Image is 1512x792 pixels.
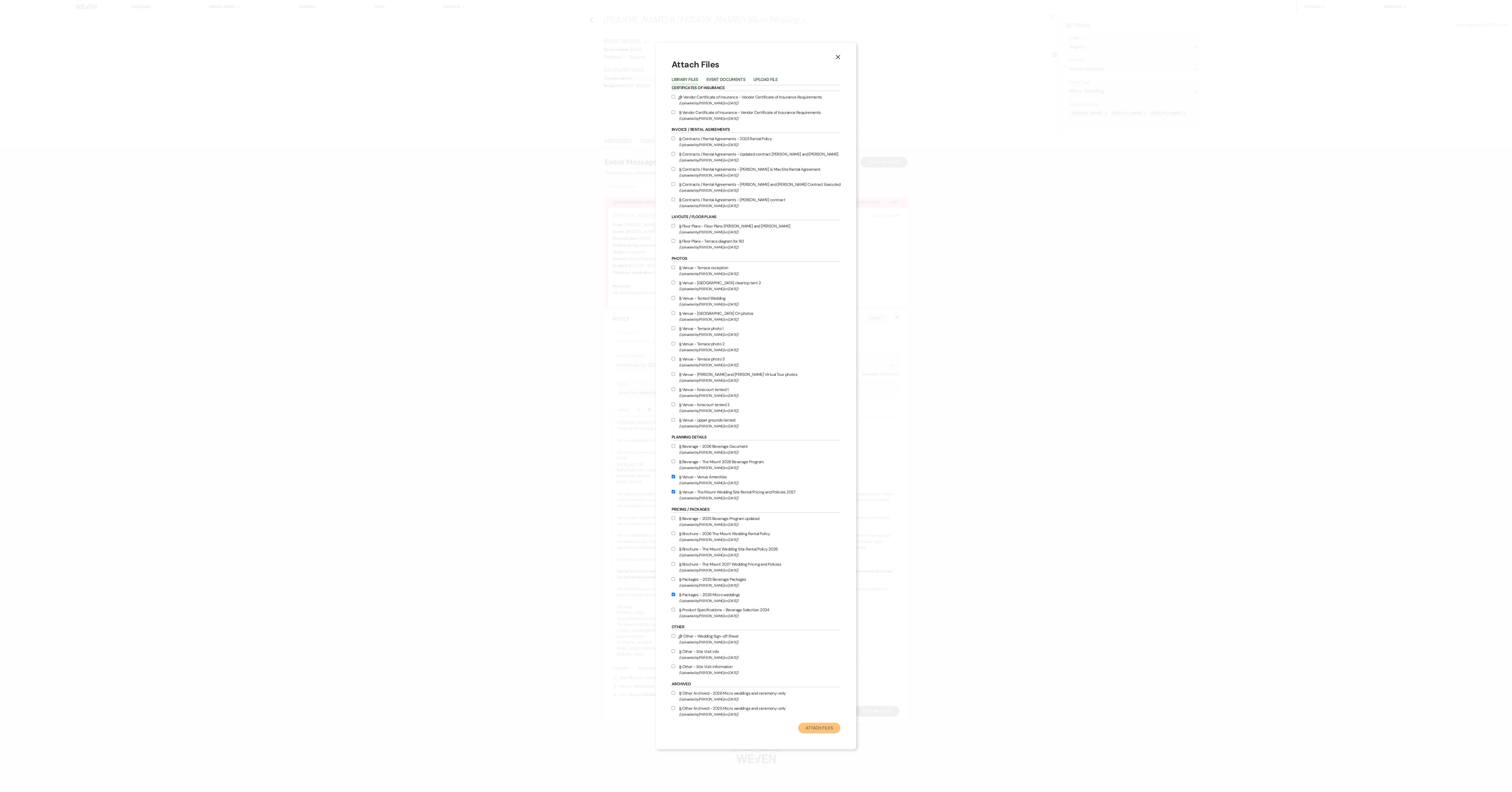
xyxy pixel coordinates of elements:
h1: Attach Files [672,59,840,71]
label: Other - Site Visit info [672,648,840,661]
label: Contracts / Rental Agreements - 2025 Rental Policy [672,135,840,148]
h6: Invoice / Rental Agreements [672,127,840,133]
span: (Uploaded by [PERSON_NAME] on [DATE] ) [679,157,840,163]
h6: Certificates of Insurance [672,85,840,91]
input: Brochure - 2026 The Mount Wedding Rental Policy(Uploaded by[PERSON_NAME]on [DATE]) [672,532,675,535]
span: (Uploaded by [PERSON_NAME] on [DATE] ) [679,408,840,414]
h6: Other [672,624,840,630]
label: Contracts / Rental Agreements - [PERSON_NAME] & Max Site Rental Agreement [672,166,840,178]
label: Beverage - 2025 Beverage Program updated [672,515,840,528]
label: Venue - Tented Wedding [672,295,840,307]
label: Product Specifications - Beverage Selection 2024 [672,606,840,619]
span: (Uploaded by [PERSON_NAME] on [DATE] ) [679,377,840,384]
input: Other Archived - 2025 Micro weddings and ceremony-only(Uploaded by[PERSON_NAME]on [DATE]) [672,706,675,710]
h6: Planning Details [672,434,840,440]
input: Venue - Terrace photo 1(Uploaded by[PERSON_NAME]on [DATE]) [672,326,675,330]
span: (Uploaded by [PERSON_NAME] on [DATE] ) [679,301,840,307]
h6: Archived [672,681,840,687]
span: (Uploaded by [PERSON_NAME] on [DATE] ) [679,172,840,178]
label: Venue - Terrace reception [672,264,840,277]
label: Other - Site Visit Information [672,663,840,676]
input: Other Archived - 2026 Micro weddings and ceremony-only(Uploaded by[PERSON_NAME]on [DATE]) [672,691,675,695]
label: Venue - The Mount Wedding Site Rental Pricing and Policies 2027 [672,489,840,501]
label: Vendor Certificate of Insurance - Vendor Certificate of Insurance Requirements [672,94,840,106]
input: Floor Plans - Terrace diagram for 80(Uploaded by[PERSON_NAME]on [DATE]) [672,239,675,243]
label: Other - Wedding Sign-off Sheet [672,633,840,645]
span: (Uploaded by [PERSON_NAME] on [DATE] ) [679,100,840,106]
span: (Uploaded by [PERSON_NAME] on [DATE] ) [679,696,840,702]
input: Contracts / Rental Agreements - 2025 Rental Policy(Uploaded by[PERSON_NAME]on [DATE]) [672,137,675,140]
label: Beverage - 2026 Beverage Document [672,443,840,455]
label: Brochure - 2026 The Mount Wedding Rental Policy [672,530,840,543]
label: Venue - Terrace photo 1 [672,325,840,338]
span: (Uploaded by [PERSON_NAME] on [DATE] ) [679,187,840,193]
span: (Uploaded by [PERSON_NAME] on [DATE] ) [679,711,840,717]
label: Venue - Venue Amenities [672,474,840,486]
label: Floor Plans - Terrace diagram for 80 [672,238,840,250]
span: (Uploaded by [PERSON_NAME] on [DATE] ) [679,142,840,148]
span: (Uploaded by [PERSON_NAME] on [DATE] ) [679,480,840,486]
span: (Uploaded by [PERSON_NAME] on [DATE] ) [679,598,840,604]
label: Contracts / Rental Agreements - Updated contract [PERSON_NAME] and [PERSON_NAME] [672,151,840,163]
h6: Layouts / Floor Plans [672,214,840,220]
span: (Uploaded by [PERSON_NAME] on [DATE] ) [679,465,840,471]
label: Contracts / Rental Agreements - [PERSON_NAME] contract [672,196,840,209]
h6: Photos [672,256,840,262]
input: Beverage - 2026 Beverage Document(Uploaded by[PERSON_NAME]on [DATE]) [672,444,675,448]
label: Beverage - The Mount 2026 Beverage Program [672,458,840,471]
input: Contracts / Rental Agreements - [PERSON_NAME] & Max Site Rental Agreement(Uploaded by[PERSON_NAME... [672,167,675,171]
input: Vendor Certificate of Insurance - Vendor Certificate of Insurance Requirements(Uploaded by[PERSON... [672,95,675,98]
input: Other - Wedding Sign-off Sheet(Uploaded by[PERSON_NAME]on [DATE]) [672,634,675,638]
span: (Uploaded by [PERSON_NAME] on [DATE] ) [679,639,840,645]
input: Venue - forecourt tented 1(Uploaded by[PERSON_NAME]on [DATE]) [672,388,675,391]
label: Venue - [GEOGRAPHIC_DATA] CH photos [672,310,840,322]
label: Venue - forecourt tented 2 [672,401,840,414]
input: Venue - upper grounds tented(Uploaded by[PERSON_NAME]on [DATE]) [672,418,675,421]
span: (Uploaded by [PERSON_NAME] on [DATE] ) [679,229,840,235]
span: (Uploaded by [PERSON_NAME] on [DATE] ) [679,115,840,122]
label: Floor Plans - Floor Plans [PERSON_NAME] and [PERSON_NAME] [672,223,840,235]
label: Contracts / Rental Agreements - [PERSON_NAME] and [PERSON_NAME] Contract Executed [672,181,840,193]
input: Venue - Tented Wedding(Uploaded by[PERSON_NAME]on [DATE]) [672,296,675,300]
span: (Uploaded by [PERSON_NAME] on [DATE] ) [679,316,840,322]
button: Attach Files [798,723,840,733]
span: (Uploaded by [PERSON_NAME] on [DATE] ) [679,286,840,292]
button: Upload File [753,78,777,85]
input: Brochure - The Mount 2027 Wedding Pricing and Policies(Uploaded by[PERSON_NAME]on [DATE]) [672,562,675,566]
span: (Uploaded by [PERSON_NAME] on [DATE] ) [679,655,840,661]
input: Other - Site Visit Information(Uploaded by[PERSON_NAME]on [DATE]) [672,665,675,668]
input: Packages - 2026 Micro weddings(Uploaded by[PERSON_NAME]on [DATE]) [672,593,675,596]
input: Venue - forecourt tented 2(Uploaded by[PERSON_NAME]on [DATE]) [672,403,675,406]
label: Venue - Terrace photo 3 [672,356,840,368]
span: (Uploaded by [PERSON_NAME] on [DATE] ) [679,347,840,353]
span: (Uploaded by [PERSON_NAME] on [DATE] ) [679,537,840,543]
input: Venue - The Mount Wedding Site Rental Pricing and Policies 2027(Uploaded by[PERSON_NAME]on [DATE]) [672,490,675,493]
span: (Uploaded by [PERSON_NAME] on [DATE] ) [679,613,840,619]
input: Contracts / Rental Agreements - [PERSON_NAME] contract(Uploaded by[PERSON_NAME]on [DATE]) [672,198,675,201]
span: (Uploaded by [PERSON_NAME] on [DATE] ) [679,670,840,676]
input: Venue - Terrace photo 3(Uploaded by[PERSON_NAME]on [DATE]) [672,357,675,360]
label: Packages - 2026 Micro weddings [672,591,840,604]
label: Venue - forecourt tented 1 [672,386,840,399]
input: Other - Site Visit info(Uploaded by[PERSON_NAME]on [DATE]) [672,649,675,653]
input: Product Specifications - Beverage Selection 2024(Uploaded by[PERSON_NAME]on [DATE]) [672,608,675,611]
input: Floor Plans - Floor Plans [PERSON_NAME] and [PERSON_NAME](Uploaded by[PERSON_NAME]on [DATE]) [672,224,675,227]
span: (Uploaded by [PERSON_NAME] on [DATE] ) [679,362,840,368]
span: (Uploaded by [PERSON_NAME] on [DATE] ) [679,393,840,399]
span: (Uploaded by [PERSON_NAME] on [DATE] ) [679,552,840,558]
span: (Uploaded by [PERSON_NAME] on [DATE] ) [679,567,840,573]
button: Event Documents [706,78,745,85]
span: (Uploaded by [PERSON_NAME] on [DATE] ) [679,332,840,338]
span: (Uploaded by [PERSON_NAME] on [DATE] ) [679,449,840,455]
label: Other Archived - 2025 Micro weddings and ceremony-only [672,705,840,717]
input: Venue - Venue Amenities(Uploaded by[PERSON_NAME]on [DATE]) [672,475,675,478]
input: Venue - Terrace reception(Uploaded by[PERSON_NAME]on [DATE]) [672,266,675,269]
button: Library Files [672,78,698,85]
span: (Uploaded by [PERSON_NAME] on [DATE] ) [679,582,840,588]
label: Other Archived - 2026 Micro weddings and ceremony-only [672,690,840,702]
input: Venue - Terrace photo 2(Uploaded by[PERSON_NAME]on [DATE]) [672,342,675,345]
input: Vendor Certificate of Insurance - Vendor Certificate of Insurance Requirements(Uploaded by[PERSON... [672,110,675,114]
input: Venue - [GEOGRAPHIC_DATA] cleartop tent 2(Uploaded by[PERSON_NAME]on [DATE]) [672,281,675,284]
input: Venue - [GEOGRAPHIC_DATA] CH photos(Uploaded by[PERSON_NAME]on [DATE]) [672,311,675,315]
label: Venue - Terrace photo 2 [672,341,840,353]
